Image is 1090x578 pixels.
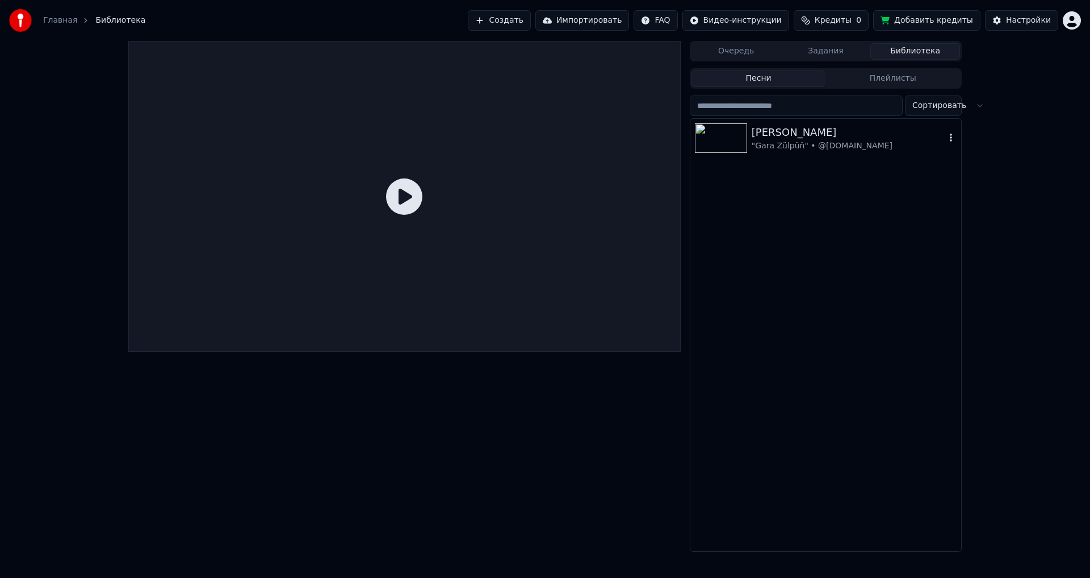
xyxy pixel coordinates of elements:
[873,10,980,31] button: Добавить кредиты
[9,9,32,32] img: youka
[856,15,861,26] span: 0
[825,70,960,87] button: Плейлисты
[985,10,1058,31] button: Настройки
[682,10,789,31] button: Видео-инструкции
[691,43,781,60] button: Очередь
[912,100,966,111] span: Сортировать
[815,15,852,26] span: Кредиты
[794,10,869,31] button: Кредиты0
[535,10,630,31] button: Импортировать
[95,15,145,26] span: Библиотека
[634,10,677,31] button: FAQ
[691,70,826,87] button: Песни
[781,43,871,60] button: Задания
[752,124,945,140] div: [PERSON_NAME]
[870,43,960,60] button: Библиотека
[1006,15,1051,26] div: Настройки
[43,15,145,26] nav: breadcrumb
[752,140,945,152] div: "Gara Zülpüň" • @[DOMAIN_NAME]
[468,10,530,31] button: Создать
[43,15,77,26] a: Главная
